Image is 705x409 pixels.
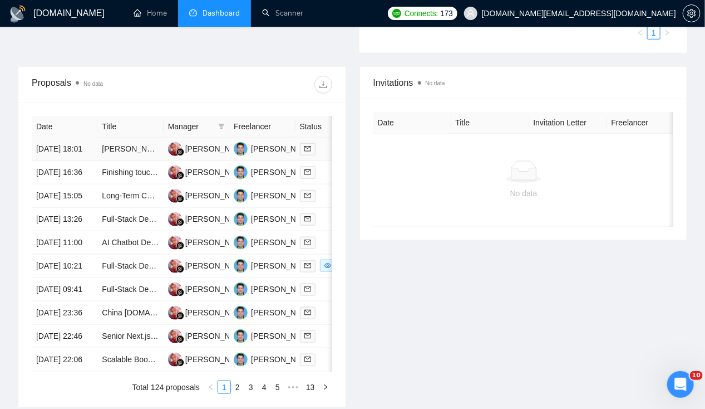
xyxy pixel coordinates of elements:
a: searchScanner [262,8,303,18]
img: DP [168,306,182,320]
a: DP[PERSON_NAME] [168,284,249,293]
span: left [208,384,214,391]
li: Next 5 Pages [284,381,302,394]
img: DP [168,189,182,203]
img: AR [234,329,248,343]
button: right [319,381,332,394]
img: DP [168,283,182,296]
a: DP[PERSON_NAME] [168,191,249,199]
span: mail [304,192,311,199]
td: [DATE] 09:41 [32,278,97,301]
div: [PERSON_NAME] [251,189,315,202]
li: Next Page [319,381,332,394]
a: AR[PERSON_NAME] [234,331,315,340]
td: [DATE] 23:36 [32,301,97,325]
img: DP [168,259,182,273]
img: DP [168,212,182,226]
a: AR[PERSON_NAME] [234,237,315,246]
td: AI Chatbot Developer – OpenAI + Coaching Program Integration [97,231,163,255]
span: eye [324,262,331,269]
td: Full-Stack Developer for Mobile-First Web App with AI Integration [97,278,163,301]
a: 4 [258,381,270,393]
td: [DATE] 22:06 [32,348,97,372]
td: [DATE] 18:01 [32,138,97,161]
span: mail [304,356,311,363]
button: setting [683,4,701,22]
div: [PERSON_NAME] [185,330,249,342]
a: DP[PERSON_NAME] [168,331,249,340]
span: filter [218,123,225,130]
li: 3 [244,381,258,394]
span: right [322,384,329,391]
img: gigradar-bm.png [176,195,184,203]
img: gigradar-bm.png [176,312,184,320]
span: left [637,30,644,36]
span: Invitations [373,76,674,90]
td: Finishing touches, bug fixes and features implementations to an existing AWS site [97,161,163,184]
a: AR[PERSON_NAME] [234,284,315,293]
a: 5 [272,381,284,393]
td: Scalable Booking App/Web App Development [97,348,163,372]
a: DP[PERSON_NAME] [168,144,249,153]
td: [DATE] 16:36 [32,161,97,184]
img: DP [168,329,182,343]
li: 4 [258,381,271,394]
img: gigradar-bm.png [176,289,184,296]
a: DP[PERSON_NAME] [168,214,249,223]
span: Dashboard [203,8,240,18]
a: AR[PERSON_NAME] [234,261,315,270]
a: setting [683,9,701,18]
span: mail [304,145,311,152]
span: Connects: [405,7,438,20]
td: Long-Term Component Development (React + Tailwind) [97,184,163,208]
a: AR[PERSON_NAME] [234,308,315,317]
img: gigradar-bm.png [176,242,184,250]
a: Full-Stack Developer (long-term, Lean Startup mindset) [102,261,293,270]
div: Proposals [32,76,182,94]
iframe: Intercom live chat [667,371,694,398]
div: [PERSON_NAME] [251,260,315,272]
span: No data [83,81,103,87]
a: 2 [231,381,244,393]
span: user [467,9,475,17]
span: mail [304,239,311,246]
div: [PERSON_NAME] [251,353,315,366]
img: gigradar-bm.png [176,265,184,273]
div: [PERSON_NAME] [185,189,249,202]
img: gigradar-bm.png [176,148,184,156]
span: mail [304,262,311,269]
button: left [204,381,218,394]
a: DP[PERSON_NAME] [168,354,249,363]
a: 1 [648,27,660,39]
img: AR [234,165,248,179]
img: AR [234,142,248,156]
span: setting [683,9,700,18]
img: upwork-logo.png [392,9,401,18]
span: mail [304,216,311,222]
span: 173 [440,7,452,20]
td: [DATE] 22:46 [32,325,97,348]
div: [PERSON_NAME] [251,283,315,295]
th: Title [451,112,529,134]
a: DP[PERSON_NAME] [168,237,249,246]
a: AI Chatbot Developer – OpenAI + Coaching Program Integration [102,238,324,247]
div: [PERSON_NAME] [185,143,249,155]
li: 1 [647,26,660,40]
span: mail [304,169,311,176]
span: Manager [168,120,214,133]
button: left [634,26,647,40]
a: AR[PERSON_NAME] [234,214,315,223]
a: Full-Stack Developer for Mobile-First Web App with AI Integration [102,285,326,294]
div: [PERSON_NAME] [251,143,315,155]
li: 5 [271,381,284,394]
span: No data [426,80,445,86]
span: mail [304,286,311,293]
div: [PERSON_NAME] [185,213,249,225]
div: [PERSON_NAME] [185,283,249,295]
div: [PERSON_NAME] [185,260,249,272]
img: AR [234,306,248,320]
li: 2 [231,381,244,394]
img: AR [234,353,248,367]
th: Date [32,116,97,138]
img: AR [234,236,248,250]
